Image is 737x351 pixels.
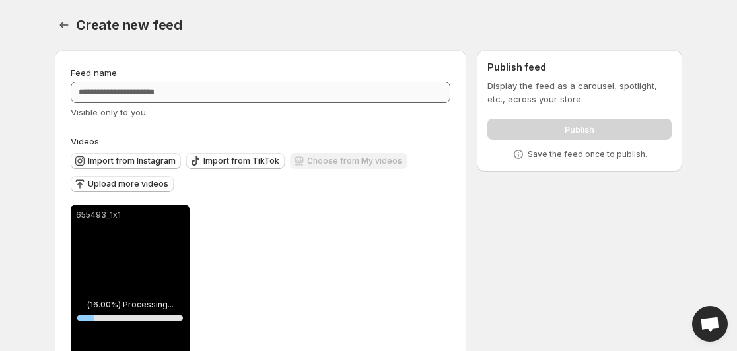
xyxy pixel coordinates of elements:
[88,179,168,189] span: Upload more videos
[71,153,181,169] button: Import from Instagram
[71,67,117,78] span: Feed name
[76,17,182,33] span: Create new feed
[528,149,647,160] p: Save the feed once to publish.
[55,16,73,34] button: Settings
[71,176,174,192] button: Upload more videos
[76,210,184,220] p: 655493_1x1
[88,156,176,166] span: Import from Instagram
[71,136,99,146] span: Videos
[186,153,285,169] button: Import from TikTok
[692,306,728,342] div: Open chat
[487,79,672,106] p: Display the feed as a carousel, spotlight, etc., across your store.
[487,61,672,74] h2: Publish feed
[71,107,148,117] span: Visible only to you.
[203,156,279,166] span: Import from TikTok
